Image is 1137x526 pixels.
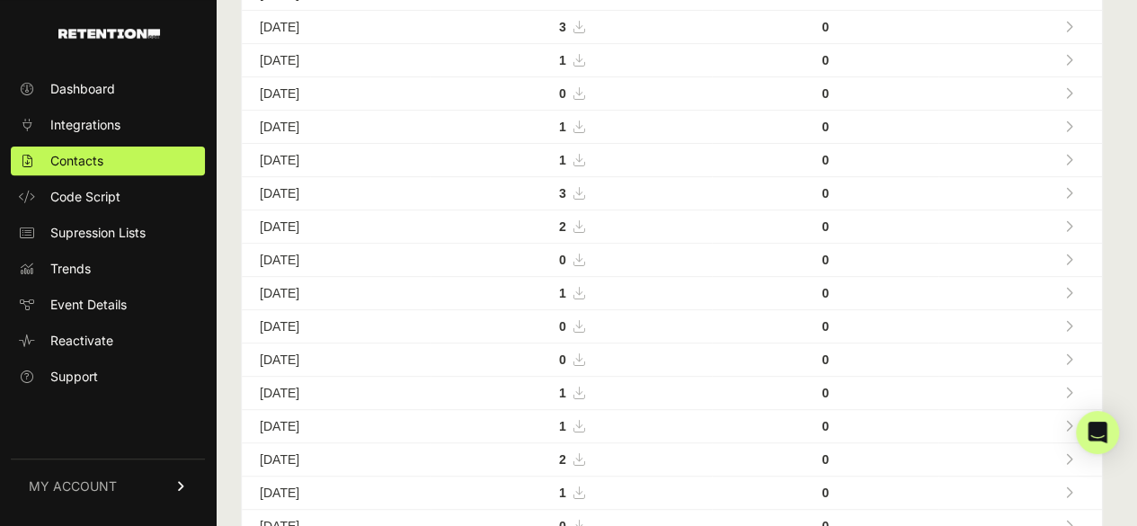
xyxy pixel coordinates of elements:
[822,153,829,167] strong: 0
[242,11,431,44] td: [DATE]
[242,443,431,477] td: [DATE]
[50,296,127,314] span: Event Details
[559,285,584,300] a: 1
[559,451,584,467] a: 2
[242,244,431,277] td: [DATE]
[50,368,98,386] span: Support
[242,111,431,144] td: [DATE]
[242,210,431,244] td: [DATE]
[822,86,829,101] strong: 0
[559,485,584,500] a: 1
[559,219,566,234] strong: 2
[559,20,566,34] strong: 3
[559,386,566,400] strong: 1
[559,218,584,234] a: 2
[242,277,431,310] td: [DATE]
[559,352,566,367] strong: 0
[822,319,829,334] strong: 0
[242,410,431,443] td: [DATE]
[242,343,431,377] td: [DATE]
[11,75,205,103] a: Dashboard
[50,332,113,350] span: Reactivate
[822,53,829,67] strong: 0
[822,352,829,367] strong: 0
[242,377,431,410] td: [DATE]
[822,452,829,467] strong: 0
[242,77,431,111] td: [DATE]
[11,362,205,391] a: Support
[242,477,431,510] td: [DATE]
[822,386,829,400] strong: 0
[559,120,566,134] strong: 1
[50,224,146,242] span: Supression Lists
[822,186,829,201] strong: 0
[11,254,205,283] a: Trends
[559,286,566,300] strong: 1
[559,319,566,334] strong: 0
[50,188,120,206] span: Code Script
[822,219,829,234] strong: 0
[559,452,566,467] strong: 2
[559,185,584,201] a: 3
[242,44,431,77] td: [DATE]
[559,53,566,67] strong: 1
[559,153,566,167] strong: 1
[822,286,829,300] strong: 0
[822,120,829,134] strong: 0
[11,459,205,513] a: MY ACCOUNT
[822,419,829,433] strong: 0
[11,147,205,175] a: Contacts
[242,310,431,343] td: [DATE]
[29,477,117,495] span: MY ACCOUNT
[559,86,566,101] strong: 0
[559,19,584,34] a: 3
[11,290,205,319] a: Event Details
[50,116,120,134] span: Integrations
[50,80,115,98] span: Dashboard
[559,186,566,201] strong: 3
[559,253,566,267] strong: 0
[11,326,205,355] a: Reactivate
[559,52,584,67] a: 1
[58,29,160,39] img: Retention.com
[559,152,584,167] a: 1
[1076,411,1119,454] div: Open Intercom Messenger
[822,253,829,267] strong: 0
[559,119,584,134] a: 1
[242,177,431,210] td: [DATE]
[822,20,829,34] strong: 0
[11,218,205,247] a: Supression Lists
[559,418,584,433] a: 1
[559,419,566,433] strong: 1
[11,111,205,139] a: Integrations
[50,152,103,170] span: Contacts
[559,486,566,500] strong: 1
[822,486,829,500] strong: 0
[559,385,584,400] a: 1
[50,260,91,278] span: Trends
[242,144,431,177] td: [DATE]
[11,183,205,211] a: Code Script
